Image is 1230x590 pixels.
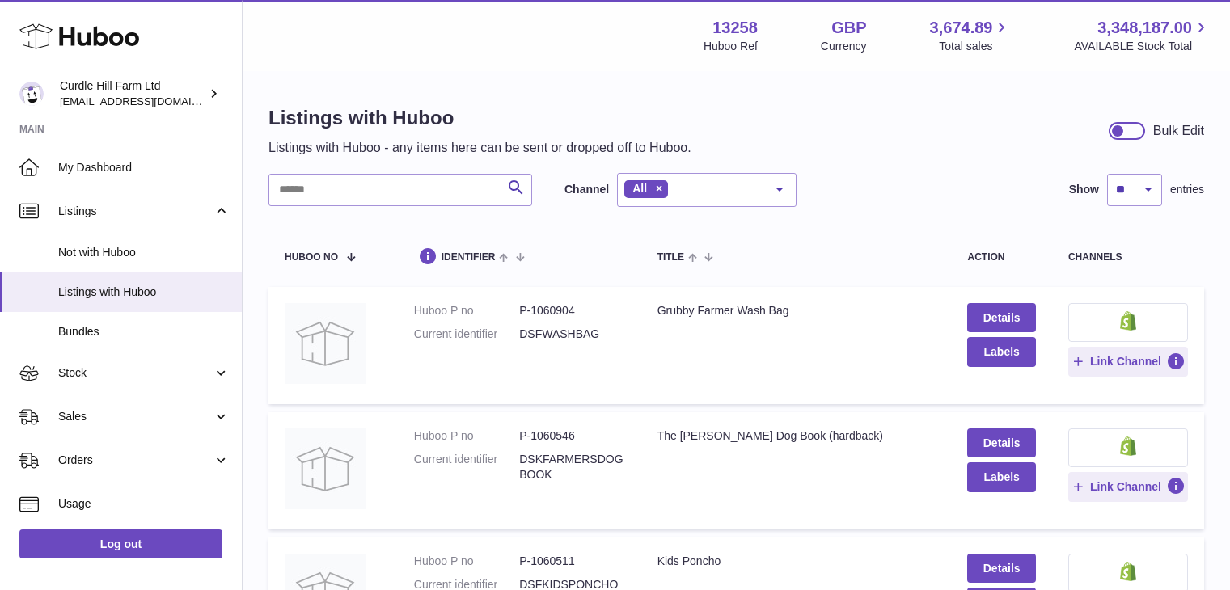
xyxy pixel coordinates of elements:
[712,17,758,39] strong: 13258
[285,303,366,384] img: Grubby Farmer Wash Bag
[1068,472,1188,501] button: Link Channel
[58,245,230,260] span: Not with Huboo
[519,303,624,318] dd: P-1060904
[939,39,1011,54] span: Total sales
[519,554,624,569] dd: P-1060511
[1153,122,1204,140] div: Bulk Edit
[1120,436,1137,456] img: shopify-small.png
[564,182,609,197] label: Channel
[519,327,624,342] dd: DSFWASHBAG
[1068,347,1188,376] button: Link Channel
[58,160,230,175] span: My Dashboard
[657,428,936,444] div: The [PERSON_NAME] Dog Book (hardback)
[58,409,213,424] span: Sales
[930,17,1012,54] a: 3,674.89 Total sales
[1090,479,1161,494] span: Link Channel
[967,554,1035,583] a: Details
[414,303,519,318] dt: Huboo P no
[268,105,691,131] h1: Listings with Huboo
[632,182,647,195] span: All
[831,17,866,39] strong: GBP
[58,453,213,468] span: Orders
[967,303,1035,332] a: Details
[1090,354,1161,369] span: Link Channel
[268,139,691,157] p: Listings with Huboo - any items here can be sent or dropped off to Huboo.
[285,428,366,509] img: The Farmer's Dog Book (hardback)
[930,17,993,39] span: 3,674.89
[414,554,519,569] dt: Huboo P no
[414,452,519,483] dt: Current identifier
[1120,311,1137,331] img: shopify-small.png
[60,95,238,107] span: [EMAIL_ADDRESS][DOMAIN_NAME]
[19,82,44,106] img: internalAdmin-13258@internal.huboo.com
[519,452,624,483] dd: DSKFARMERSDOGBOOK
[967,462,1035,491] button: Labels
[58,284,230,300] span: Listings with Huboo
[58,365,213,381] span: Stock
[821,39,867,54] div: Currency
[1074,17,1211,54] a: 3,348,187.00 AVAILABLE Stock Total
[58,496,230,512] span: Usage
[442,252,496,263] span: identifier
[1097,17,1192,39] span: 3,348,187.00
[1068,252,1188,263] div: channels
[1120,562,1137,581] img: shopify-small.png
[519,428,624,444] dd: P-1060546
[657,303,936,318] div: Grubby Farmer Wash Bag
[1069,182,1099,197] label: Show
[967,252,1035,263] div: action
[1074,39,1211,54] span: AVAILABLE Stock Total
[58,204,213,219] span: Listings
[414,327,519,342] dt: Current identifier
[60,78,205,109] div: Curdle Hill Farm Ltd
[414,428,519,444] dt: Huboo P no
[58,324,230,339] span: Bundles
[19,529,222,558] a: Log out
[657,554,936,569] div: Kids Poncho
[967,428,1035,457] a: Details
[1170,182,1204,197] span: entries
[704,39,758,54] div: Huboo Ref
[285,252,338,263] span: Huboo no
[657,252,684,263] span: title
[967,337,1035,366] button: Labels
